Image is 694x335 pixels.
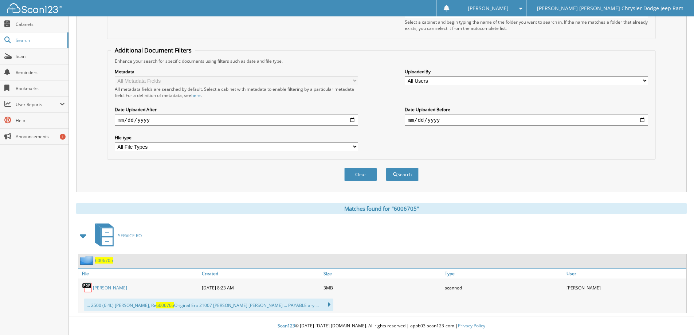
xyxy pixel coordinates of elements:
span: Cabinets [16,21,65,27]
div: [DATE] 8:23 AM [200,280,322,295]
span: Announcements [16,133,65,140]
label: Metadata [115,69,358,75]
a: Type [443,269,565,278]
div: Select a cabinet and begin typing the name of the folder you want to search in. If the name match... [405,19,648,31]
span: User Reports [16,101,60,108]
span: Reminders [16,69,65,75]
div: Matches found for "6006705" [76,203,687,214]
span: Search [16,37,64,43]
img: folder2.png [80,256,95,265]
div: scanned [443,280,565,295]
div: Enhance your search for specific documents using filters such as date and file type. [111,58,652,64]
span: [PERSON_NAME] [468,6,509,11]
label: File type [115,135,358,141]
button: Search [386,168,419,181]
span: 6006705 [156,302,174,308]
div: © [DATE]-[DATE] [DOMAIN_NAME]. All rights reserved | appb03-scan123-com | [69,317,694,335]
legend: Additional Document Filters [111,46,195,54]
img: scan123-logo-white.svg [7,3,62,13]
a: Size [322,269,443,278]
label: Date Uploaded Before [405,106,648,113]
span: Scan [16,53,65,59]
a: here [191,92,201,98]
div: 3MB [322,280,443,295]
input: start [115,114,358,126]
span: [PERSON_NAME] [PERSON_NAME] Chrysler Dodge Jeep Ram [537,6,683,11]
a: [PERSON_NAME] [93,285,127,291]
a: 6006705 [95,257,113,264]
input: end [405,114,648,126]
button: Clear [344,168,377,181]
img: PDF.png [82,282,93,293]
a: File [78,269,200,278]
label: Date Uploaded After [115,106,358,113]
a: SERVICE RO [91,221,142,250]
div: [PERSON_NAME] [565,280,686,295]
label: Uploaded By [405,69,648,75]
a: Created [200,269,322,278]
span: SERVICE RO [118,233,142,239]
div: All metadata fields are searched by default. Select a cabinet with metadata to enable filtering b... [115,86,358,98]
span: Scan123 [278,323,295,329]
span: Bookmarks [16,85,65,91]
div: ... 2500 (6.4L) [PERSON_NAME], Re Original Ero 21007 [PERSON_NAME] [PERSON_NAME] ... PAYABLE ary ... [84,299,333,311]
span: Help [16,117,65,124]
a: Privacy Policy [458,323,485,329]
div: 1 [60,134,66,140]
a: User [565,269,686,278]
